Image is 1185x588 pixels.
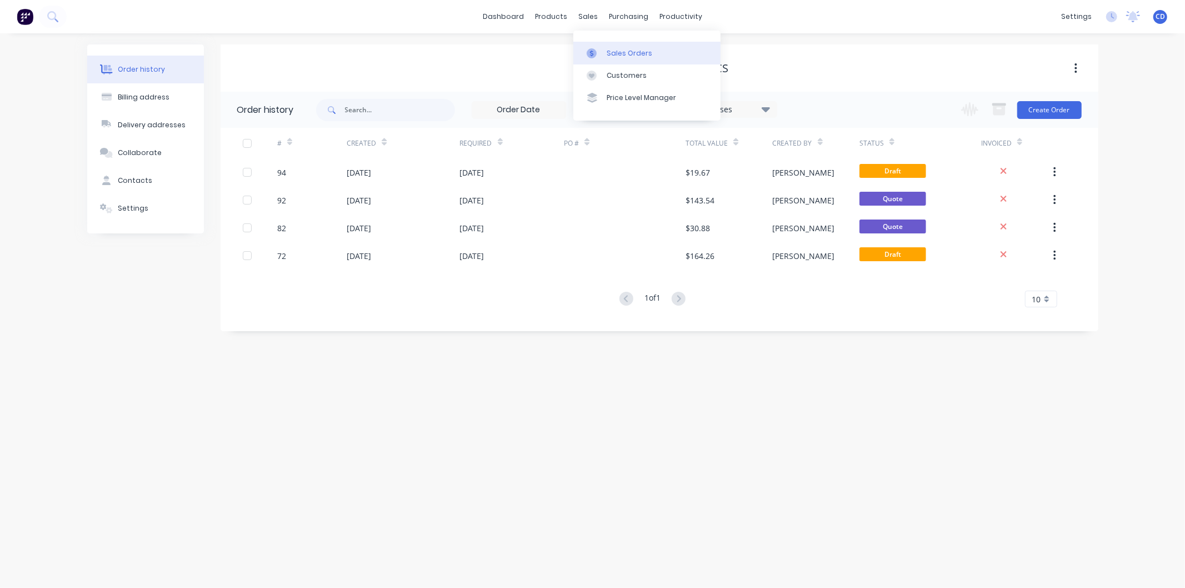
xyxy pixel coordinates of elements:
[644,292,661,307] div: 1 of 1
[118,64,165,74] div: Order history
[118,148,162,158] div: Collaborate
[773,250,835,262] div: [PERSON_NAME]
[686,128,772,158] div: Total Value
[460,195,484,206] div: [DATE]
[17,8,33,25] img: Factory
[347,128,459,158] div: Created
[773,222,835,234] div: [PERSON_NAME]
[573,64,721,87] a: Customers
[472,102,566,118] input: Order Date
[686,167,710,178] div: $19.67
[347,250,371,262] div: [DATE]
[686,138,728,148] div: Total Value
[460,250,484,262] div: [DATE]
[773,195,835,206] div: [PERSON_NAME]
[87,167,204,195] button: Contacts
[347,138,376,148] div: Created
[573,8,603,25] div: sales
[277,222,286,234] div: 82
[859,128,981,158] div: Status
[859,164,926,178] span: Draft
[118,176,152,186] div: Contacts
[859,138,884,148] div: Status
[87,111,204,139] button: Delivery addresses
[345,99,455,121] input: Search...
[460,138,492,148] div: Required
[859,192,926,206] span: Quote
[118,120,186,130] div: Delivery addresses
[607,48,652,58] div: Sales Orders
[460,222,484,234] div: [DATE]
[1032,293,1041,305] span: 10
[607,71,647,81] div: Customers
[654,8,708,25] div: productivity
[347,195,371,206] div: [DATE]
[477,8,529,25] a: dashboard
[573,42,721,64] a: Sales Orders
[118,203,148,213] div: Settings
[87,83,204,111] button: Billing address
[564,128,686,158] div: PO #
[87,195,204,222] button: Settings
[277,128,347,158] div: #
[87,139,204,167] button: Collaborate
[686,195,714,206] div: $143.54
[1056,8,1097,25] div: settings
[859,220,926,233] span: Quote
[603,8,654,25] div: purchasing
[277,195,286,206] div: 92
[460,167,484,178] div: [DATE]
[773,128,859,158] div: Created By
[1156,12,1165,22] span: CD
[277,167,286,178] div: 94
[460,128,564,158] div: Required
[773,167,835,178] div: [PERSON_NAME]
[277,138,282,148] div: #
[773,138,812,148] div: Created By
[859,247,926,261] span: Draft
[1017,101,1082,119] button: Create Order
[347,222,371,234] div: [DATE]
[277,250,286,262] div: 72
[529,8,573,25] div: products
[573,87,721,109] a: Price Level Manager
[607,93,676,103] div: Price Level Manager
[87,56,204,83] button: Order history
[686,250,714,262] div: $164.26
[683,103,777,116] div: 20 Statuses
[564,138,579,148] div: PO #
[981,128,1051,158] div: Invoiced
[118,92,169,102] div: Billing address
[686,222,710,234] div: $30.88
[237,103,294,117] div: Order history
[347,167,371,178] div: [DATE]
[981,138,1012,148] div: Invoiced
